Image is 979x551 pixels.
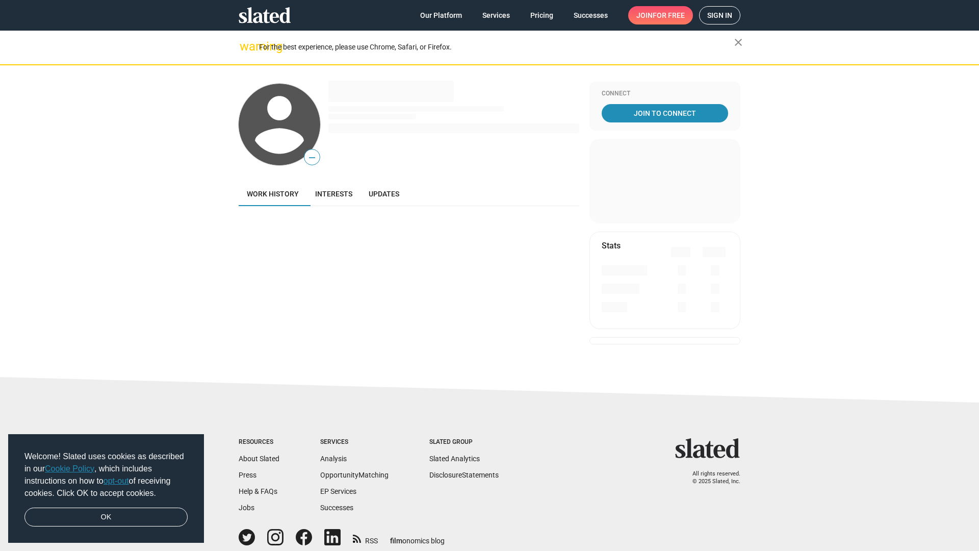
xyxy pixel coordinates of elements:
[307,182,360,206] a: Interests
[320,455,347,463] a: Analysis
[574,6,608,24] span: Successes
[602,90,728,98] div: Connect
[315,190,352,198] span: Interests
[320,471,389,479] a: OpportunityMatching
[24,508,188,527] a: dismiss cookie message
[239,487,277,495] a: Help & FAQs
[602,104,728,122] a: Join To Connect
[522,6,561,24] a: Pricing
[604,104,726,122] span: Join To Connect
[239,504,254,512] a: Jobs
[239,438,279,446] div: Resources
[240,40,252,53] mat-icon: warning
[320,438,389,446] div: Services
[239,182,307,206] a: Work history
[653,6,685,24] span: for free
[304,151,320,164] span: —
[412,6,470,24] a: Our Platform
[530,6,553,24] span: Pricing
[420,6,462,24] span: Our Platform
[474,6,518,24] a: Services
[732,36,744,48] mat-icon: close
[104,477,129,485] a: opt-out
[390,528,445,546] a: filmonomics blog
[259,40,734,54] div: For the best experience, please use Chrome, Safari, or Firefox.
[636,6,685,24] span: Join
[320,504,353,512] a: Successes
[353,530,378,546] a: RSS
[239,471,256,479] a: Press
[247,190,299,198] span: Work history
[239,455,279,463] a: About Slated
[682,470,740,485] p: All rights reserved. © 2025 Slated, Inc.
[390,537,402,545] span: film
[628,6,693,24] a: Joinfor free
[429,455,480,463] a: Slated Analytics
[699,6,740,24] a: Sign in
[8,434,204,543] div: cookieconsent
[429,471,499,479] a: DisclosureStatements
[565,6,616,24] a: Successes
[707,7,732,24] span: Sign in
[602,240,621,251] mat-card-title: Stats
[45,464,94,473] a: Cookie Policy
[429,438,499,446] div: Slated Group
[360,182,407,206] a: Updates
[369,190,399,198] span: Updates
[320,487,356,495] a: EP Services
[482,6,510,24] span: Services
[24,450,188,499] span: Welcome! Slated uses cookies as described in our , which includes instructions on how to of recei...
